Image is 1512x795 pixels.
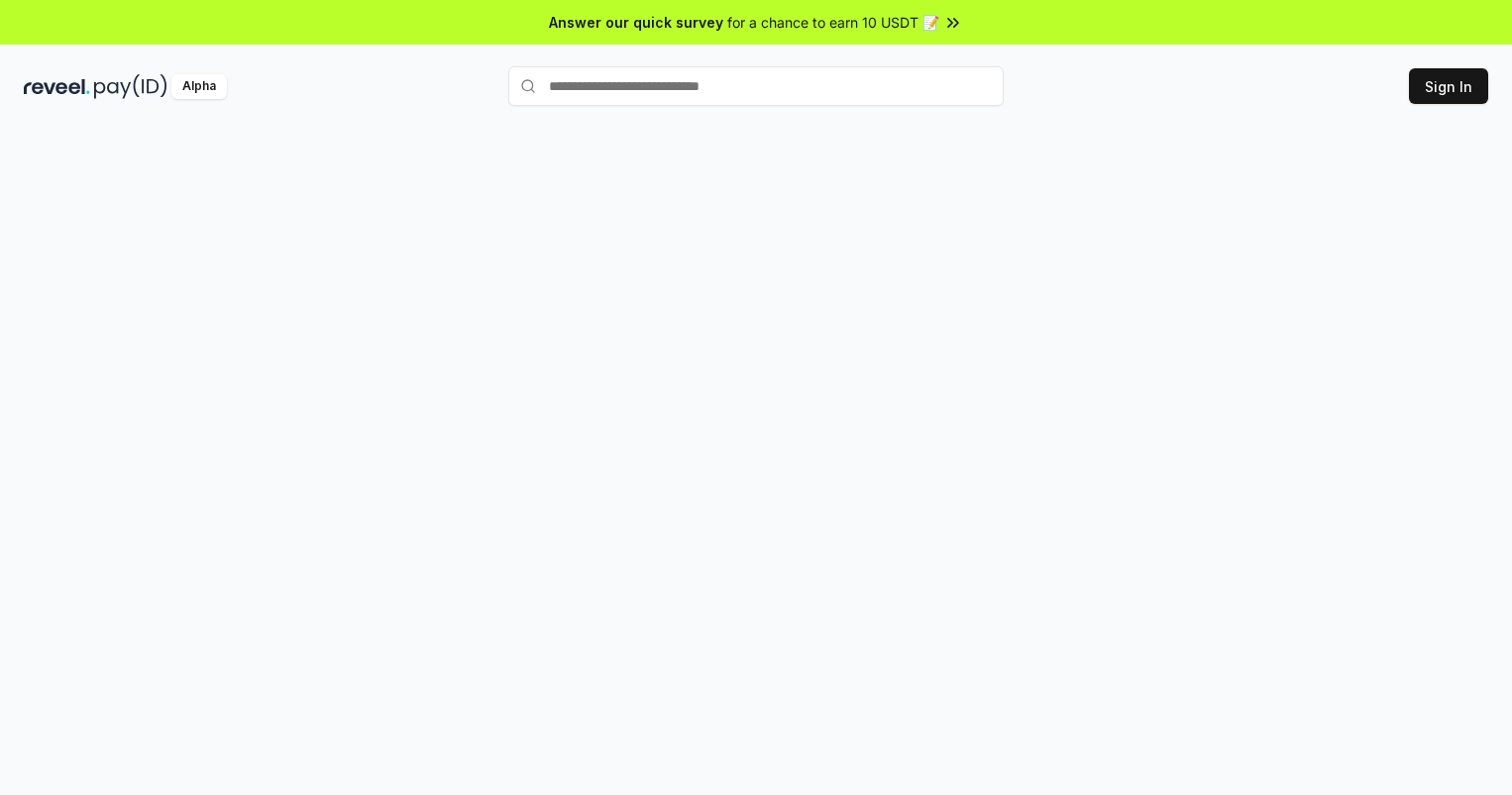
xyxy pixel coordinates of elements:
span: for a chance to earn 10 USDT 📝 [727,12,939,33]
span: Answer our quick survey [549,12,723,33]
button: Sign In [1409,68,1488,104]
img: pay_id [94,74,167,99]
div: Alpha [171,74,227,99]
img: reveel_dark [24,74,90,99]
